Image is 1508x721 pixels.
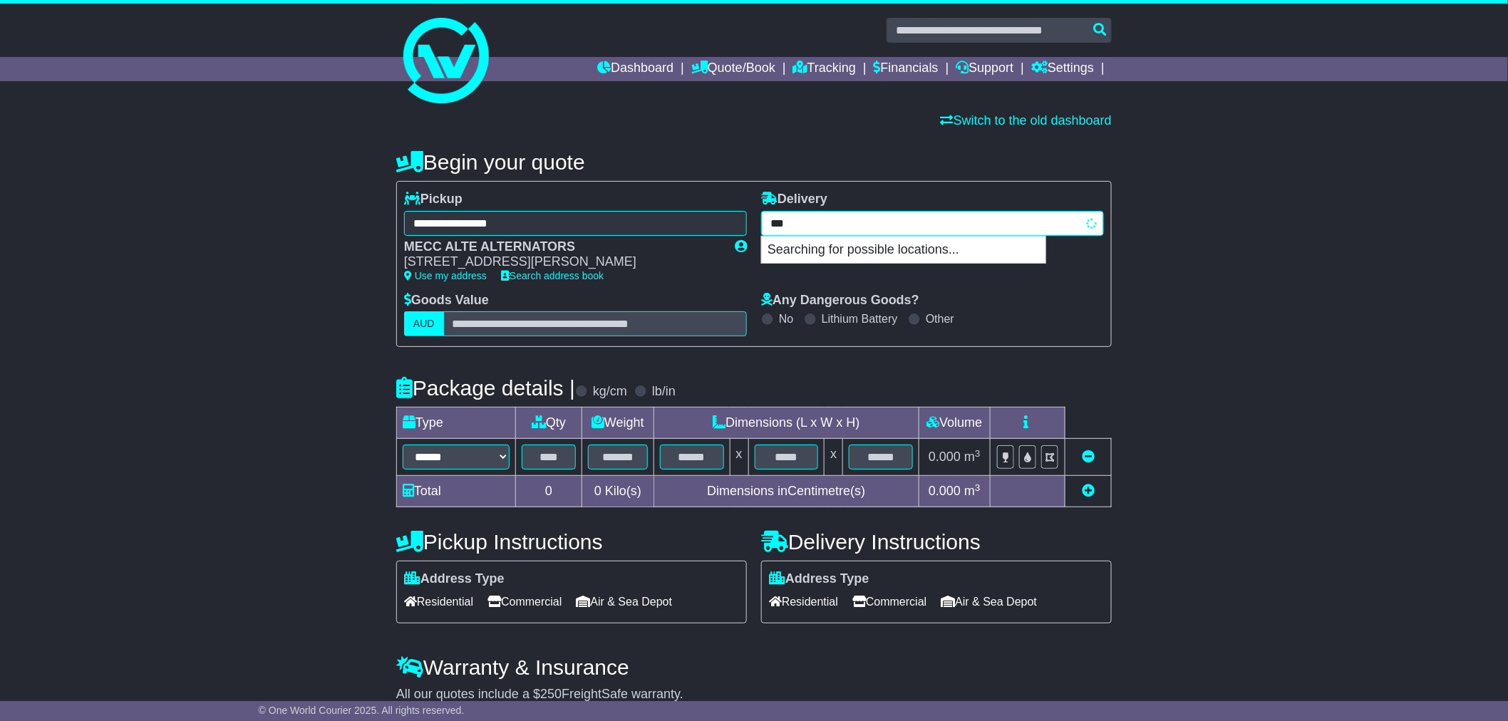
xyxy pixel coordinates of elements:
p: Searching for possible locations... [762,237,1045,264]
h4: Warranty & Insurance [396,655,1112,679]
label: Goods Value [404,293,489,308]
span: Air & Sea Depot [577,591,673,613]
td: x [730,439,748,476]
a: Dashboard [597,57,673,81]
label: Address Type [769,571,869,587]
label: Any Dangerous Goods? [761,293,919,308]
td: Total [397,476,516,507]
td: Dimensions in Centimetre(s) [654,476,919,507]
label: Lithium Battery [822,312,898,326]
span: 0 [594,484,601,498]
span: Commercial [487,591,562,613]
label: lb/in [652,384,676,400]
span: Residential [404,591,473,613]
sup: 3 [975,448,981,459]
label: No [779,312,793,326]
a: Financials [874,57,939,81]
a: Settings [1031,57,1094,81]
a: Tracking [793,57,856,81]
label: Delivery [761,192,827,207]
a: Use my address [404,270,487,281]
div: All our quotes include a $ FreightSafe warranty. [396,687,1112,702]
span: 0.000 [929,484,961,498]
a: Switch to the old dashboard [941,113,1112,128]
h4: Delivery Instructions [761,530,1112,554]
td: Type [397,408,516,439]
label: Pickup [404,192,463,207]
a: Quote/Book [691,57,775,81]
h4: Begin your quote [396,150,1112,174]
label: AUD [404,311,444,336]
sup: 3 [975,482,981,493]
a: Search address book [501,270,604,281]
label: Address Type [404,571,505,587]
span: © One World Courier 2025. All rights reserved. [259,705,465,716]
td: Weight [582,408,654,439]
span: Commercial [852,591,926,613]
td: Dimensions (L x W x H) [654,408,919,439]
div: [STREET_ADDRESS][PERSON_NAME] [404,254,721,270]
a: Support [956,57,1014,81]
td: x [825,439,843,476]
a: Remove this item [1082,450,1095,464]
a: Add new item [1082,484,1095,498]
span: Air & Sea Depot [941,591,1038,613]
label: Other [926,312,954,326]
typeahead: Please provide city [761,211,1104,236]
span: 0.000 [929,450,961,464]
span: m [964,450,981,464]
h4: Pickup Instructions [396,530,747,554]
label: kg/cm [593,384,627,400]
span: m [964,484,981,498]
span: 250 [540,687,562,701]
h4: Package details | [396,376,575,400]
span: Residential [769,591,838,613]
div: MECC ALTE ALTERNATORS [404,239,721,255]
td: Kilo(s) [582,476,654,507]
td: Volume [919,408,990,439]
td: Qty [516,408,582,439]
td: 0 [516,476,582,507]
